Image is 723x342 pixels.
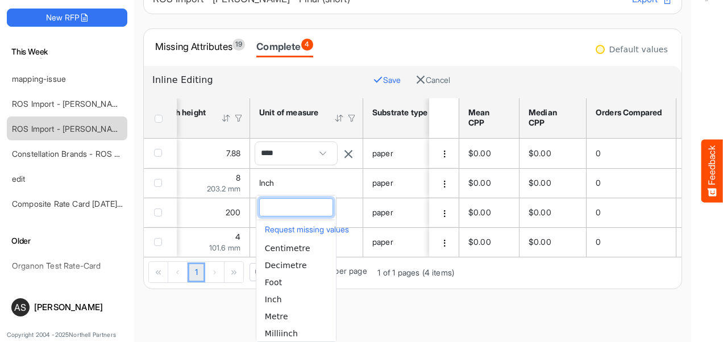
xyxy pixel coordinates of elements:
button: dropdownbutton [438,208,451,219]
td: $0.00 is template cell Column Header median-cpp [520,168,587,198]
span: Centimetre [265,244,310,253]
td: checkbox [144,168,177,198]
a: edit [12,174,26,183]
td: 8e35523f-17e9-4274-a8b9-dbc9c9649b98 is template cell Column Header [429,227,461,257]
h6: This Week [7,45,127,57]
span: Pagerdropdown [250,263,301,281]
td: checkbox [144,139,177,168]
td: checkbox [144,198,177,227]
span: Inch [265,295,282,304]
td: 7.875 is template cell Column Header httpsnorthellcomontologiesmapping-rulesmeasurementhasfinishs... [148,139,250,168]
div: [PERSON_NAME] [34,303,123,311]
span: 4 [235,232,240,241]
span: paper [372,237,393,247]
button: dropdownbutton [438,148,451,160]
button: New RFP [7,9,127,27]
span: 0 [596,237,601,247]
td: 1c24213b-8aaf-482f-9781-aced5a5eb95e is template cell Column Header [429,168,461,198]
div: Go to first page [149,262,168,282]
div: Default values [609,45,668,53]
a: Page 1 of 1 Pages [188,262,205,283]
div: Substrate type [372,107,429,118]
span: Metre [265,312,288,321]
span: AS [14,303,26,312]
div: Go to next page [205,262,225,282]
button: dropdownbutton [438,237,451,249]
span: $0.00 [529,148,551,158]
td: checkbox [144,227,177,257]
div: Missing Attributes [155,39,245,55]
div: Go to last page [225,262,243,282]
span: paper [372,207,393,217]
td: 0 is template cell Column Header orders-compared [587,227,676,257]
div: Go to previous page [168,262,188,282]
td: 4 is template cell Column Header httpsnorthellcomontologiesmapping-rulesmeasurementhasfinishsizeh... [148,227,250,257]
td: paper is template cell Column Header httpsnorthellcomontologiesmapping-rulesmaterialhassubstratem... [363,168,472,198]
div: Filter Icon [234,113,244,123]
td: paper is template cell Column Header httpsnorthellcomontologiesmapping-rulesmaterialhassubstratem... [363,227,472,257]
button: Save [373,73,401,87]
div: Pager Container [144,257,459,289]
a: mapping-issue [12,49,66,59]
span: (4 items) [422,268,454,277]
span: 1 of 1 pages [377,268,419,277]
span: 200 [226,207,240,217]
td: 0 is template cell Column Header orders-compared [587,198,676,227]
span: Inch [259,178,275,187]
td: $0.00 is template cell Column Header median-cpp [520,139,587,168]
td: Inch is template cell Column Header httpsnorthellcomontologiesmapping-rulesmeasurementhasunitofme... [250,227,363,257]
span: $0.00 [468,207,491,217]
input: dropdownlistfilter [260,199,333,216]
span: Items per page [312,266,367,276]
button: Cancel [415,73,450,87]
span: paper [372,148,393,158]
div: Mean CPP [468,107,506,128]
td: 8 is template cell Column Header httpsnorthellcomontologiesmapping-rulesmeasurementhasfinishsizeh... [148,168,250,198]
button: Request missing values [262,222,330,237]
a: Constellation Brands - ROS prices [12,149,136,159]
span: 0 [596,178,601,187]
span: Foot [265,278,282,287]
a: ROS Import - [PERSON_NAME] - Final (short) [12,99,177,109]
td: $0.00 is template cell Column Header median-cpp [520,198,587,227]
div: dropdownlist [256,195,336,342]
div: Unit of measure [259,107,319,118]
td: 200 is template cell Column Header httpsnorthellcomontologiesmapping-rulesmeasurementhasfinishsiz... [148,198,250,227]
span: 7.88 [226,148,240,158]
span: Decimetre [265,261,307,270]
td: $0.00 is template cell Column Header mean-cpp [459,168,520,198]
span: $0.00 [468,178,491,187]
button: Feedback [701,140,723,203]
td: paper is template cell Column Header httpsnorthellcomontologiesmapping-rulesmaterialhassubstratem... [363,139,472,168]
td: $0.00 is template cell Column Header mean-cpp [459,198,520,227]
td: 02e69e4d-4d83-4265-b4ef-21ec6b7e2802 is template cell Column Header [429,139,461,168]
span: 8 [236,173,240,182]
div: Filter Icon [347,113,357,123]
td: 0 is template cell Column Header orders-compared [587,139,676,168]
td: 0 is template cell Column Header orders-compared [587,168,676,198]
td: Inch is template cell Column Header httpsnorthellcomontologiesmapping-rulesmeasurementhasunitofme... [250,168,363,198]
span: $0.00 [529,237,551,247]
td: 18e17628-feea-49ab-a1fa-d4213343b30f is template cell Column Header [429,198,461,227]
span: $0.00 [468,148,491,158]
span: 0 [596,148,601,158]
div: Median CPP [529,107,574,128]
td: $0.00 is template cell Column Header mean-cpp [459,139,520,168]
span: $0.00 [529,178,551,187]
span: $0.00 [529,207,551,217]
td: paper is template cell Column Header httpsnorthellcomontologiesmapping-rulesmaterialhassubstratem... [363,198,472,227]
td: Millimetre is template cell Column Header httpsnorthellcomontologiesmapping-rulesmeasurementhasun... [250,198,363,227]
div: Complete [256,39,313,55]
span: 4 [301,39,313,51]
h6: Older [7,235,127,247]
div: Finish height [157,107,206,118]
span: 203.2 mm [207,184,240,193]
button: dropdownbutton [438,178,451,190]
span: 0 [596,207,601,217]
span: paper [372,178,393,187]
a: Composite Rate Card [DATE]_smaller [12,199,147,208]
th: Header checkbox [144,98,177,138]
span: 101.6 mm [209,243,240,252]
h6: Inline Editing [152,73,364,87]
a: ROS Import - [PERSON_NAME] - Final (short) [12,124,177,134]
